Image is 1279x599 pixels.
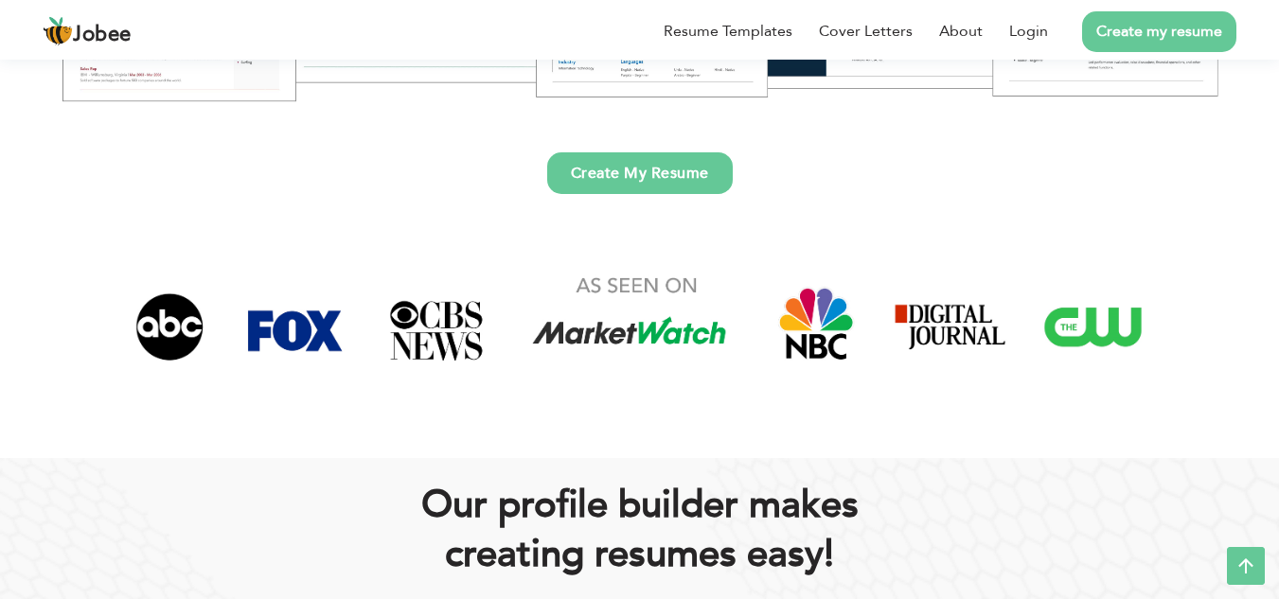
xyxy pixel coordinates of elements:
a: Create my resume [1082,11,1236,52]
h2: Our proﬁle builder makes creating resumes easy! [129,481,1151,579]
a: About [939,20,983,43]
a: Resume Templates [664,20,792,43]
span: Jobee [73,25,132,45]
a: Jobee [43,16,132,46]
a: Create My Resume [547,152,733,194]
a: Login [1009,20,1048,43]
a: Cover Letters [819,20,913,43]
img: jobee.io [43,16,73,46]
